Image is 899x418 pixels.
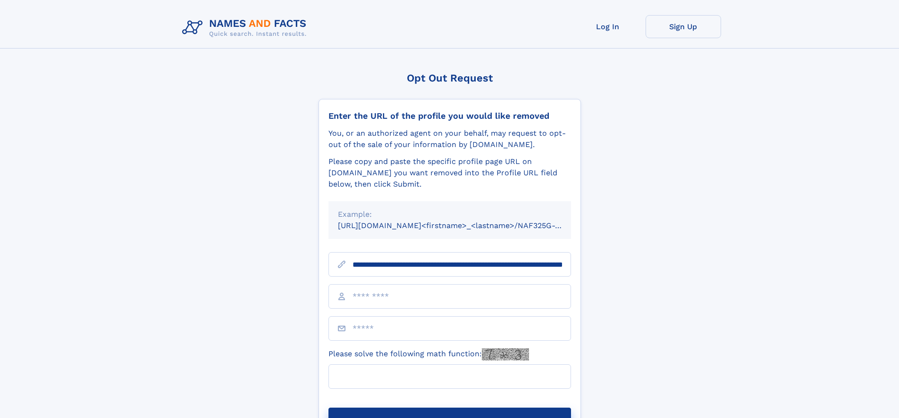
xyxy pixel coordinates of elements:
[328,348,529,361] label: Please solve the following math function:
[328,111,571,121] div: Enter the URL of the profile you would like removed
[328,128,571,150] div: You, or an authorized agent on your behalf, may request to opt-out of the sale of your informatio...
[178,15,314,41] img: Logo Names and Facts
[338,209,562,220] div: Example:
[328,156,571,190] div: Please copy and paste the specific profile page URL on [DOMAIN_NAME] you want removed into the Pr...
[338,221,589,230] small: [URL][DOMAIN_NAME]<firstname>_<lastname>/NAF325G-xxxxxxxx
[319,72,581,84] div: Opt Out Request
[570,15,646,38] a: Log In
[646,15,721,38] a: Sign Up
